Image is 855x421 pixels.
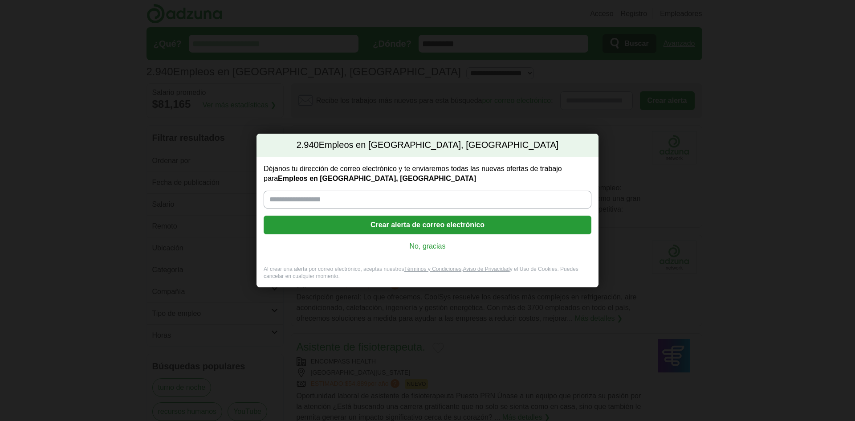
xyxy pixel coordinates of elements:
[463,266,510,272] a: Aviso de Privacidad
[404,266,462,272] a: Términos y Condiciones
[264,266,404,272] font: Al crear una alerta por correo electrónico, aceptas nuestros
[297,140,319,150] font: 2.940
[271,241,584,251] a: No, gracias
[461,266,463,272] font: ,
[264,216,591,234] button: Crear alerta de correo electrónico
[319,140,559,150] font: Empleos en [GEOGRAPHIC_DATA], [GEOGRAPHIC_DATA]
[278,175,476,182] font: Empleos en [GEOGRAPHIC_DATA], [GEOGRAPHIC_DATA]
[410,242,446,250] font: No, gracias
[264,165,562,182] font: Déjanos tu dirección de correo electrónico y te enviaremos todas las nuevas ofertas de trabajo para
[370,221,484,229] font: Crear alerta de correo electrónico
